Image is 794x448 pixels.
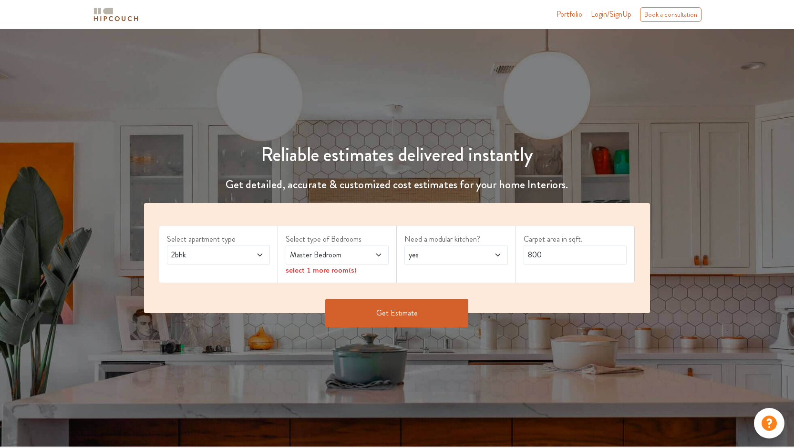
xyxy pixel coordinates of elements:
div: Book a consultation [640,7,701,22]
h1: Reliable estimates delivered instantly [138,143,656,166]
span: logo-horizontal.svg [92,4,140,25]
img: logo-horizontal.svg [92,6,140,23]
label: Select apartment type [167,234,270,245]
h4: Get detailed, accurate & customized cost estimates for your home Interiors. [138,178,656,192]
input: Enter area sqft [524,245,627,265]
span: Master Bedroom [288,249,359,261]
label: Select type of Bedrooms [286,234,389,245]
span: Login/SignUp [591,9,631,20]
label: Carpet area in sqft. [524,234,627,245]
label: Need a modular kitchen? [404,234,507,245]
span: yes [407,249,478,261]
a: Portfolio [557,9,582,20]
button: Get Estimate [325,299,468,327]
div: select 1 more room(s) [286,265,389,275]
span: 2bhk [169,249,240,261]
